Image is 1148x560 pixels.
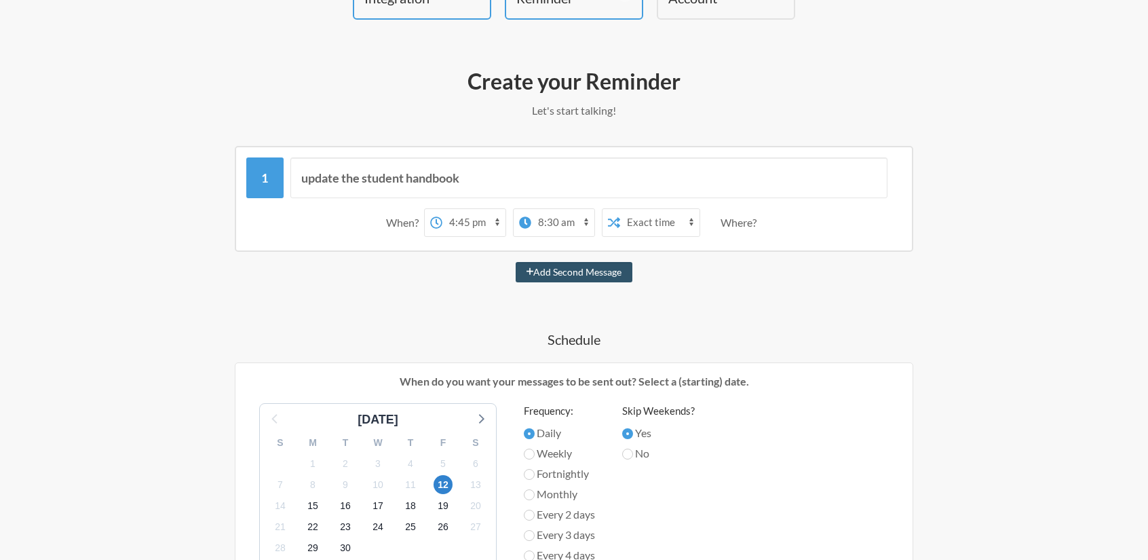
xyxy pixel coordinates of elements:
div: T [394,432,427,453]
span: Wednesday, October 22, 2025 [303,518,322,537]
label: Skip Weekends? [622,403,695,419]
label: Monthly [524,486,595,502]
span: Saturday, October 25, 2025 [401,518,420,537]
span: Friday, October 17, 2025 [368,497,387,516]
label: Daily [524,425,595,441]
label: No [622,445,695,462]
p: When do you want your messages to be sent out? Select a (starting) date. [246,373,902,390]
h2: Create your Reminder [180,67,968,96]
span: Tuesday, October 28, 2025 [271,539,290,558]
label: Every 3 days [524,527,595,543]
span: Sunday, October 19, 2025 [434,497,453,516]
input: Weekly [524,449,535,460]
span: Wednesday, October 8, 2025 [303,475,322,494]
span: Saturday, October 18, 2025 [401,497,420,516]
span: Thursday, October 16, 2025 [336,497,355,516]
div: [DATE] [352,411,404,429]
div: F [427,432,459,453]
span: Wednesday, October 1, 2025 [303,454,322,473]
div: S [264,432,296,453]
label: Yes [622,425,695,441]
span: Friday, October 24, 2025 [368,518,387,537]
span: Monday, October 6, 2025 [466,454,485,473]
span: Saturday, October 11, 2025 [401,475,420,494]
input: No [622,449,633,460]
span: Thursday, October 23, 2025 [336,518,355,537]
span: Monday, October 27, 2025 [466,518,485,537]
span: Wednesday, October 29, 2025 [303,539,322,558]
input: Message [290,157,888,198]
p: Let's start talking! [180,102,968,119]
span: Monday, October 20, 2025 [466,497,485,516]
span: Saturday, October 4, 2025 [401,454,420,473]
label: Every 2 days [524,506,595,523]
div: T [329,432,362,453]
h4: Schedule [180,330,968,349]
label: Frequency: [524,403,595,419]
input: Daily [524,428,535,439]
label: Fortnightly [524,466,595,482]
button: Add Second Message [516,262,633,282]
div: Where? [721,208,762,237]
span: Tuesday, October 7, 2025 [271,475,290,494]
span: Monday, October 13, 2025 [466,475,485,494]
span: Thursday, October 9, 2025 [336,475,355,494]
input: Every 3 days [524,530,535,541]
span: Tuesday, October 21, 2025 [271,518,290,537]
div: W [362,432,394,453]
input: Yes [622,428,633,439]
div: When? [386,208,424,237]
span: Thursday, October 30, 2025 [336,539,355,558]
span: Friday, October 10, 2025 [368,475,387,494]
span: Sunday, October 5, 2025 [434,454,453,473]
div: S [459,432,492,453]
input: Every 2 days [524,510,535,521]
span: Sunday, October 12, 2025 [434,475,453,494]
span: Thursday, October 2, 2025 [336,454,355,473]
input: Fortnightly [524,469,535,480]
span: Wednesday, October 15, 2025 [303,497,322,516]
input: Monthly [524,489,535,500]
label: Weekly [524,445,595,462]
span: Tuesday, October 14, 2025 [271,497,290,516]
div: M [296,432,329,453]
span: Sunday, October 26, 2025 [434,518,453,537]
span: Friday, October 3, 2025 [368,454,387,473]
